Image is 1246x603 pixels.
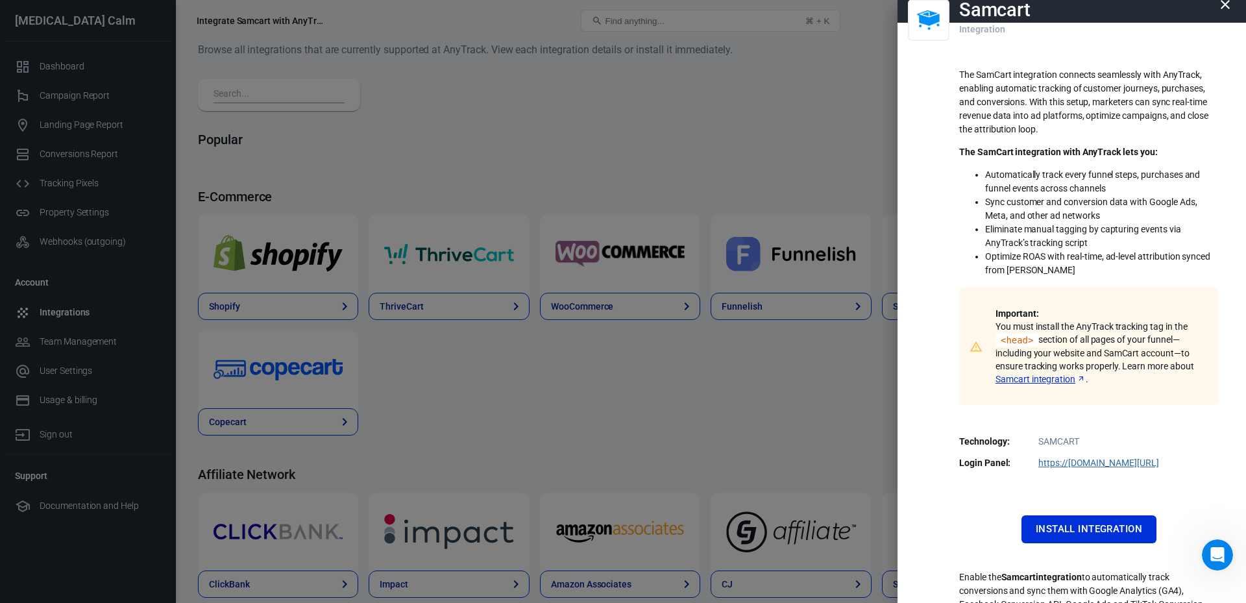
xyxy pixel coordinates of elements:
[1038,458,1159,468] a: https://[DOMAIN_NAME][URL]
[1021,515,1156,543] button: Install Integration
[985,195,1219,223] li: Sync customer and conversion data with Google Ads, Meta, and other ad networks
[996,334,1038,347] code: Click to copy
[959,456,1024,470] dt: Login Panel:
[996,307,1203,386] p: You must install the AnyTrack tracking tag in the section of all pages of your funnel—including y...
[1202,539,1233,571] iframe: Intercom live chat
[959,147,1158,157] strong: The SamCart integration with AnyTrack lets you:
[985,223,1219,250] li: Eliminate manual tagging by capturing events via AnyTrack’s tracking script
[985,168,1219,195] li: Automatically track every funnel steps, purchases and funnel events across channels
[996,308,1039,319] strong: Important:
[985,250,1219,277] li: Optimize ROAS with real-time, ad-level attribution synced from [PERSON_NAME]
[959,68,1219,136] p: The SamCart integration connects seamlessly with AnyTrack, enabling automatic tracking of custome...
[996,373,1086,386] a: Samcart integration
[1001,572,1082,582] strong: Samcart integration
[967,435,1211,449] dd: SAMCART
[959,10,1005,36] p: Integration
[914,2,943,38] img: Samcart
[959,435,1024,449] dt: Technology:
